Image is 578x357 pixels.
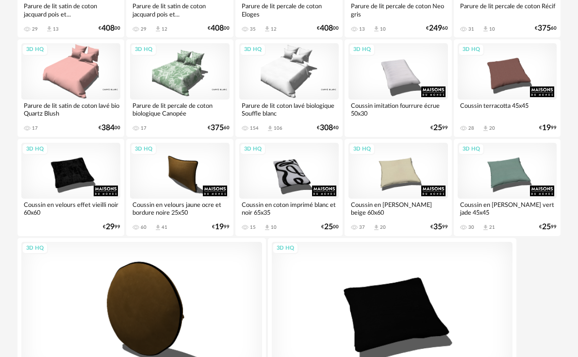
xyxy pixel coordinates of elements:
[126,39,233,136] a: 3D HQ Parure de lit percale de coton biologique Canopée 17 €37560
[130,100,230,119] div: Parure de lit percale de coton biologique Canopée
[454,139,561,236] a: 3D HQ Coussin en [PERSON_NAME] vert jade 45x45 30 Download icon 21 €2599
[240,143,266,155] div: 3D HQ
[250,224,256,230] div: 15
[430,125,448,131] div: € 99
[264,224,271,231] span: Download icon
[154,25,162,33] span: Download icon
[535,25,557,32] div: € 60
[539,125,557,131] div: € 99
[126,139,233,236] a: 3D HQ Coussin en velours jaune ocre et bordure noire 25x50 60 Download icon 41 €1999
[141,224,147,230] div: 60
[433,125,442,131] span: 25
[250,125,259,131] div: 154
[482,125,489,132] span: Download icon
[458,143,484,155] div: 3D HQ
[99,125,120,131] div: € 00
[349,44,375,56] div: 3D HQ
[21,100,121,119] div: Parure de lit satin de coton lavé bio Quartz Blush
[264,25,271,33] span: Download icon
[430,224,448,230] div: € 99
[211,125,224,131] span: 375
[433,224,442,230] span: 35
[22,242,48,255] div: 3D HQ
[345,139,452,236] a: 3D HQ Coussin en [PERSON_NAME] beige 60x60 37 Download icon 20 €3599
[215,224,224,230] span: 19
[250,26,256,32] div: 35
[468,125,474,131] div: 28
[266,125,274,132] span: Download icon
[53,26,59,32] div: 13
[489,224,495,230] div: 21
[101,125,115,131] span: 384
[154,224,162,231] span: Download icon
[32,26,38,32] div: 29
[359,224,365,230] div: 37
[32,125,38,131] div: 17
[426,25,448,32] div: € 60
[489,125,495,131] div: 20
[348,100,448,119] div: Coussin imitation fourrure écrue 50x30
[103,224,120,230] div: € 99
[208,25,230,32] div: € 00
[324,224,333,230] span: 25
[542,125,551,131] span: 19
[348,199,448,218] div: Coussin en [PERSON_NAME] beige 60x60
[240,44,266,56] div: 3D HQ
[345,39,452,136] a: 3D HQ Coussin imitation fourrure écrue 50x30 €2599
[539,224,557,230] div: € 99
[141,125,147,131] div: 17
[21,199,121,218] div: Coussin en velours effet vieilli noir 60x60
[359,26,365,32] div: 13
[454,39,561,136] a: 3D HQ Coussin terracotta 45x45 28 Download icon 20 €1999
[101,25,115,32] span: 408
[131,143,157,155] div: 3D HQ
[162,26,167,32] div: 12
[131,44,157,56] div: 3D HQ
[130,199,230,218] div: Coussin en velours jaune ocre et bordure noire 25x50
[317,125,339,131] div: € 40
[212,224,230,230] div: € 99
[317,25,339,32] div: € 00
[235,139,343,236] a: 3D HQ Coussin en coton imprimé blanc et noir 65x35 15 Download icon 10 €2500
[542,224,551,230] span: 25
[429,25,442,32] span: 249
[489,26,495,32] div: 10
[17,139,125,236] a: 3D HQ Coussin en velours effet vieilli noir 60x60 €2999
[46,25,53,33] span: Download icon
[373,25,380,33] span: Download icon
[538,25,551,32] span: 375
[162,224,167,230] div: 41
[239,100,339,119] div: Parure de lit coton lavé biologique Souffle blanc
[482,25,489,33] span: Download icon
[271,26,277,32] div: 12
[106,224,115,230] span: 29
[208,125,230,131] div: € 60
[22,143,48,155] div: 3D HQ
[99,25,120,32] div: € 00
[271,224,277,230] div: 10
[482,224,489,231] span: Download icon
[373,224,380,231] span: Download icon
[320,25,333,32] span: 408
[380,224,386,230] div: 20
[320,125,333,131] span: 308
[235,39,343,136] a: 3D HQ Parure de lit coton lavé biologique Souffle blanc 154 Download icon 106 €30840
[458,44,484,56] div: 3D HQ
[468,26,474,32] div: 31
[458,100,557,119] div: Coussin terracotta 45x45
[239,199,339,218] div: Coussin en coton imprimé blanc et noir 65x35
[211,25,224,32] span: 408
[321,224,339,230] div: € 00
[380,26,386,32] div: 10
[22,44,48,56] div: 3D HQ
[458,199,557,218] div: Coussin en [PERSON_NAME] vert jade 45x45
[141,26,147,32] div: 29
[274,125,282,131] div: 106
[272,242,298,255] div: 3D HQ
[349,143,375,155] div: 3D HQ
[17,39,125,136] a: 3D HQ Parure de lit satin de coton lavé bio Quartz Blush 17 €38400
[468,224,474,230] div: 30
